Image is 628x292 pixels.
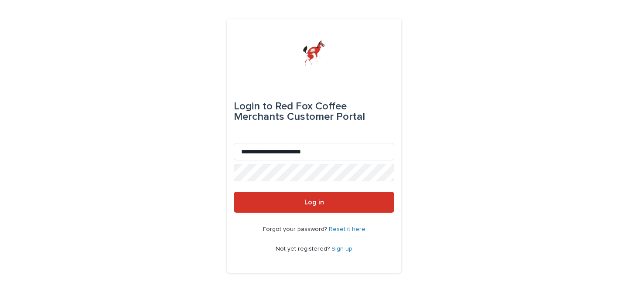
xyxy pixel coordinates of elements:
[303,40,325,66] img: zttTXibQQrCfv9chImQE
[234,94,394,129] div: Red Fox Coffee Merchants Customer Portal
[234,192,394,213] button: Log in
[304,199,324,206] span: Log in
[329,226,365,232] a: Reset it here
[263,226,329,232] span: Forgot your password?
[331,246,352,252] a: Sign up
[276,246,331,252] span: Not yet registered?
[234,101,273,112] span: Login to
